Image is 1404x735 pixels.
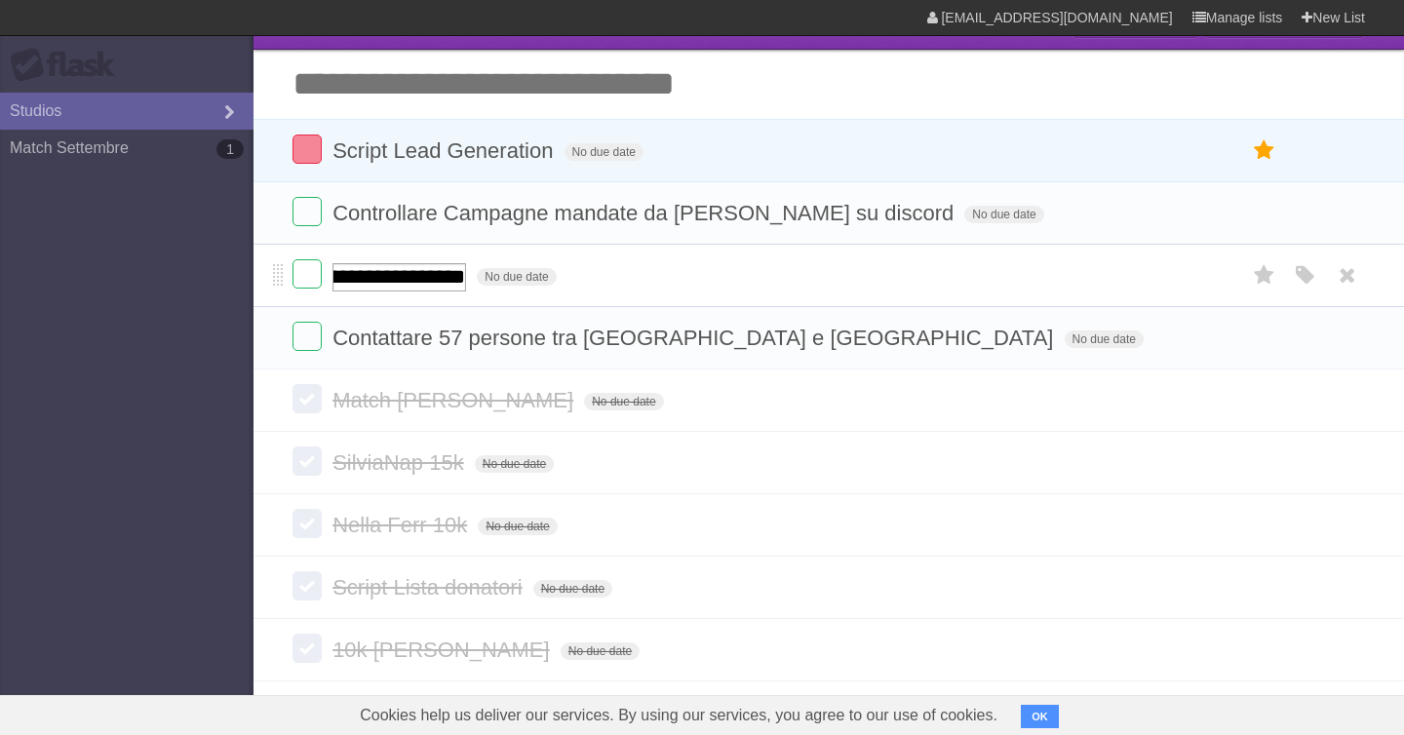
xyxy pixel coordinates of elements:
[584,393,663,410] span: No due date
[533,580,612,598] span: No due date
[1246,259,1283,291] label: Star task
[332,638,555,662] span: 10k [PERSON_NAME]
[292,135,322,164] label: Done
[478,518,557,535] span: No due date
[292,634,322,663] label: Done
[475,455,554,473] span: No due date
[292,571,322,600] label: Done
[332,201,958,225] span: Controllare Campagne mandate da [PERSON_NAME] su discord
[332,388,578,412] span: Match [PERSON_NAME]
[1021,705,1059,728] button: OK
[332,326,1058,350] span: Contattare 57 persone tra [GEOGRAPHIC_DATA] e [GEOGRAPHIC_DATA]
[332,138,558,163] span: Script Lead Generation
[964,206,1043,223] span: No due date
[292,259,322,289] label: Done
[477,268,556,286] span: No due date
[216,139,244,159] b: 1
[340,696,1017,735] span: Cookies help us deliver our services. By using our services, you agree to our use of cookies.
[292,509,322,538] label: Done
[292,197,322,226] label: Done
[561,642,640,660] span: No due date
[292,384,322,413] label: Done
[565,143,643,161] span: No due date
[332,450,469,475] span: SilviaNap 15k
[332,513,472,537] span: Nella Ferr 10k
[332,575,526,600] span: Script Lista donatori
[10,48,127,83] div: Flask
[1246,135,1283,167] label: Star task
[292,446,322,476] label: Done
[1065,330,1144,348] span: No due date
[292,322,322,351] label: Done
